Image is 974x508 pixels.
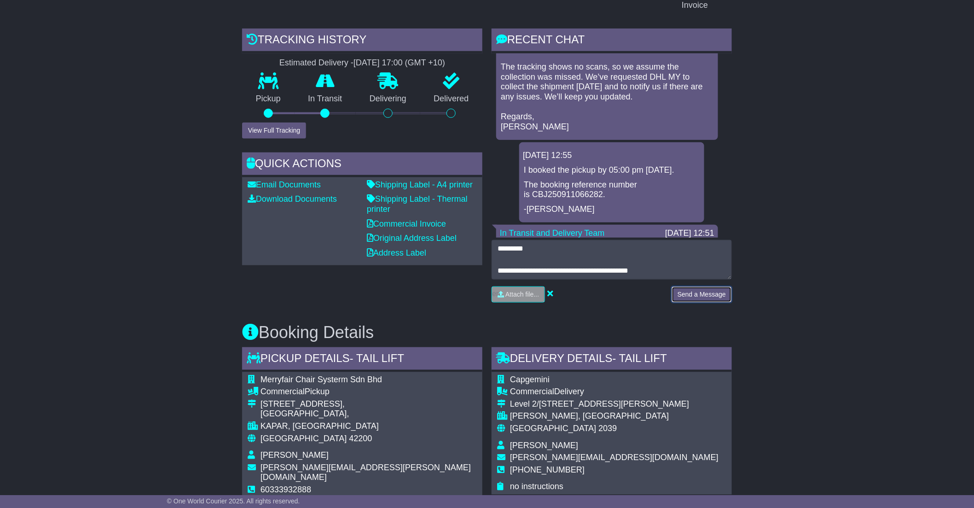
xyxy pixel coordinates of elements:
div: Pickup [261,387,477,397]
span: [PERSON_NAME][EMAIL_ADDRESS][PERSON_NAME][DOMAIN_NAME] [261,463,471,482]
p: In Transit [295,94,356,104]
a: Commercial Invoice [367,219,446,228]
div: Delivery Details [492,347,732,372]
span: [GEOGRAPHIC_DATA] [261,434,347,443]
div: [DATE] 17:00 (GMT +10) [354,58,445,68]
a: In Transit and Delivery Team [500,228,605,238]
a: Address Label [367,248,426,257]
span: Merryfair Chair Systerm Sdn Bhd [261,375,382,384]
div: [DATE] 12:51 [665,228,714,239]
div: RECENT CHAT [492,29,732,53]
div: Delivery [510,387,719,397]
p: -[PERSON_NAME] [524,204,700,215]
a: Original Address Label [367,234,457,243]
div: [DATE] 12:55 [523,151,701,161]
h3: Booking Details [242,323,732,342]
span: no instructions [510,482,563,491]
button: View Full Tracking [242,123,306,139]
div: Tracking history [242,29,482,53]
span: 2039 [598,424,617,433]
span: © One World Courier 2025. All rights reserved. [167,497,300,505]
span: Capgemini [510,375,550,384]
span: - Tail Lift [350,352,404,364]
div: KAPAR, [GEOGRAPHIC_DATA] [261,421,477,432]
p: Pickup [242,94,295,104]
div: [STREET_ADDRESS], [261,399,477,409]
span: 42200 [349,434,372,443]
p: Hi Team, The tracking shows no scans, so we assume the collection was missed. We’ve requested DHL... [501,42,713,132]
span: 60333932888 [261,485,311,494]
p: I booked the pickup by 05:00 pm [DATE]. [524,165,700,175]
a: Shipping Label - Thermal printer [367,194,468,214]
p: Delivered [420,94,483,104]
div: [PERSON_NAME], [GEOGRAPHIC_DATA] [510,411,719,421]
div: Quick Actions [242,152,482,177]
span: [PERSON_NAME] [261,450,329,460]
span: Commercial [510,387,554,396]
span: - Tail Lift [613,352,667,364]
span: [PERSON_NAME][EMAIL_ADDRESS][DOMAIN_NAME] [510,453,719,462]
div: [GEOGRAPHIC_DATA], [261,409,477,419]
button: Send a Message [672,286,732,303]
p: Delivering [356,94,420,104]
div: Estimated Delivery - [242,58,482,68]
span: [PHONE_NUMBER] [510,465,585,474]
span: [PERSON_NAME] [510,441,578,450]
span: [GEOGRAPHIC_DATA] [510,424,596,433]
p: The booking reference number is CBJ250911066282. [524,180,700,200]
div: Level 2/[STREET_ADDRESS][PERSON_NAME] [510,399,719,409]
a: Download Documents [248,194,337,204]
a: Email Documents [248,180,321,189]
span: Commercial [261,387,305,396]
div: Pickup Details [242,347,482,372]
a: Shipping Label - A4 printer [367,180,473,189]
